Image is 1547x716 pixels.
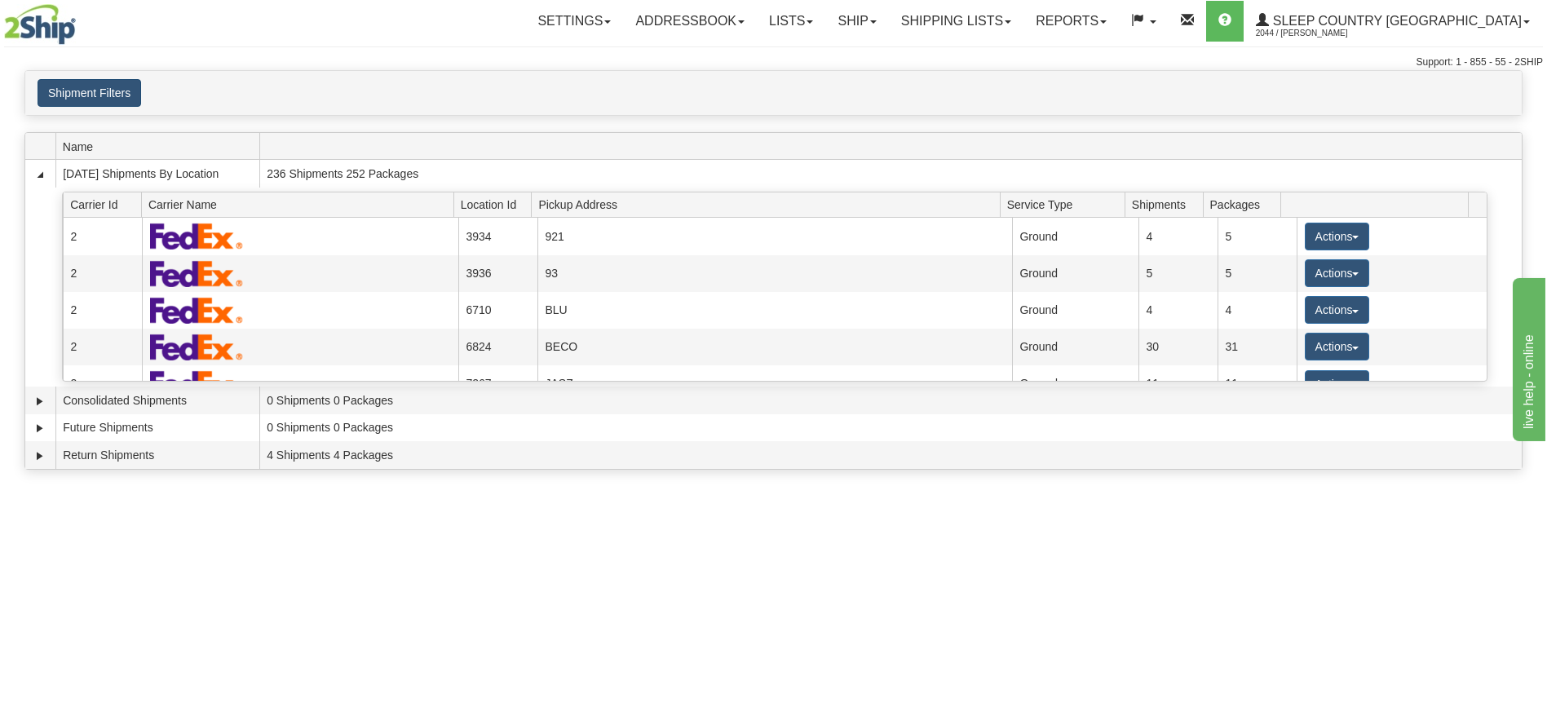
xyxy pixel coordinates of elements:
[63,365,142,402] td: 2
[1509,275,1545,441] iframe: chat widget
[1012,329,1138,365] td: Ground
[32,166,48,183] a: Collapse
[1007,192,1125,217] span: Service Type
[259,414,1522,442] td: 0 Shipments 0 Packages
[55,441,259,469] td: Return Shipments
[1132,192,1203,217] span: Shipments
[458,255,537,292] td: 3936
[1138,218,1218,254] td: 4
[1305,259,1370,287] button: Actions
[537,292,1012,329] td: BLU
[1218,255,1297,292] td: 5
[4,55,1543,69] div: Support: 1 - 855 - 55 - 2SHIP
[259,160,1522,188] td: 236 Shipments 252 Packages
[12,10,151,29] div: live help - online
[38,79,141,107] button: Shipment Filters
[259,387,1522,414] td: 0 Shipments 0 Packages
[1305,296,1370,324] button: Actions
[458,365,537,402] td: 7267
[1305,333,1370,360] button: Actions
[538,192,1000,217] span: Pickup Address
[63,255,142,292] td: 2
[32,393,48,409] a: Expand
[458,329,537,365] td: 6824
[1218,329,1297,365] td: 31
[150,334,244,360] img: FedEx Express®
[1218,292,1297,329] td: 4
[1269,14,1522,28] span: Sleep Country [GEOGRAPHIC_DATA]
[32,448,48,464] a: Expand
[458,292,537,329] td: 6710
[63,292,142,329] td: 2
[1023,1,1119,42] a: Reports
[1012,365,1138,402] td: Ground
[537,329,1012,365] td: BECO
[150,260,244,287] img: FedEx Express®
[1138,329,1218,365] td: 30
[148,192,453,217] span: Carrier Name
[1138,292,1218,329] td: 4
[461,192,532,217] span: Location Id
[150,297,244,324] img: FedEx Express®
[1012,292,1138,329] td: Ground
[32,420,48,436] a: Expand
[259,441,1522,469] td: 4 Shipments 4 Packages
[55,387,259,414] td: Consolidated Shipments
[1244,1,1542,42] a: Sleep Country [GEOGRAPHIC_DATA] 2044 / [PERSON_NAME]
[1305,223,1370,250] button: Actions
[63,218,142,254] td: 2
[537,365,1012,402] td: JASZ
[757,1,825,42] a: Lists
[55,414,259,442] td: Future Shipments
[1012,218,1138,254] td: Ground
[1218,218,1297,254] td: 5
[825,1,888,42] a: Ship
[55,160,259,188] td: [DATE] Shipments By Location
[1218,365,1297,402] td: 11
[4,4,76,45] img: logo2044.jpg
[70,192,141,217] span: Carrier Id
[1256,25,1378,42] span: 2044 / [PERSON_NAME]
[458,218,537,254] td: 3934
[150,370,244,397] img: FedEx Express®
[63,329,142,365] td: 2
[623,1,757,42] a: Addressbook
[525,1,623,42] a: Settings
[1138,255,1218,292] td: 5
[1305,370,1370,398] button: Actions
[889,1,1023,42] a: Shipping lists
[1012,255,1138,292] td: Ground
[537,255,1012,292] td: 93
[150,223,244,250] img: FedEx Express®
[63,134,259,159] span: Name
[1210,192,1281,217] span: Packages
[537,218,1012,254] td: 921
[1138,365,1218,402] td: 11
